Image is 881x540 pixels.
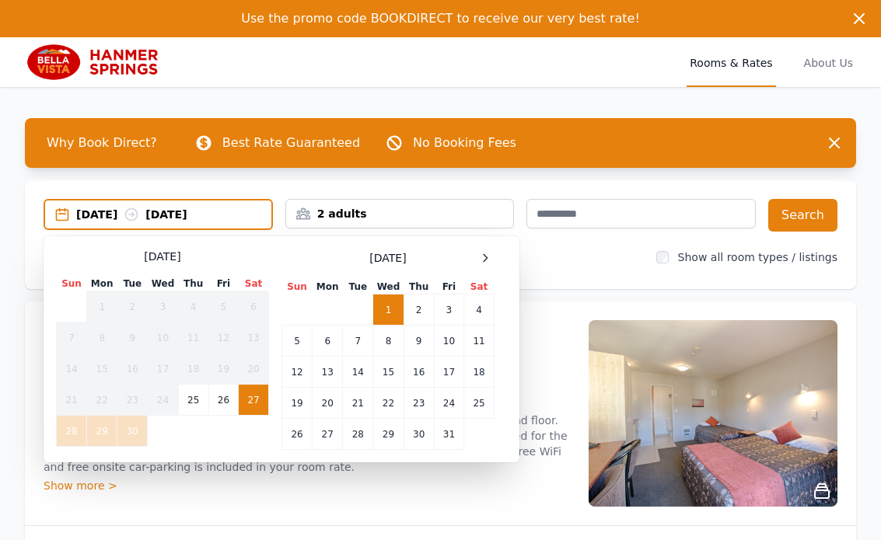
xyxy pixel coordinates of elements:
img: Bella Vista Hanmer Springs [25,44,175,81]
div: [DATE] [DATE] [76,207,271,222]
td: 30 [404,419,434,450]
td: 8 [373,326,404,357]
td: 29 [373,419,404,450]
td: 3 [434,294,463,326]
td: 8 [87,322,117,354]
td: 3 [148,291,178,322]
th: Wed [373,280,404,294]
td: 31 [434,419,463,450]
td: 1 [373,294,404,326]
span: Use the promo code BOOKDIRECT to receive our very best rate! [241,11,640,26]
td: 27 [313,419,343,450]
td: 9 [117,322,148,354]
td: 22 [87,385,117,416]
td: 14 [57,354,87,385]
th: Wed [148,277,178,291]
td: 13 [239,322,269,354]
p: Best Rate Guaranteed [222,134,360,152]
td: 17 [434,357,463,388]
td: 17 [148,354,178,385]
td: 25 [464,388,495,419]
td: 22 [373,388,404,419]
th: Tue [343,280,373,294]
td: 21 [343,388,373,419]
th: Sun [282,280,313,294]
td: 6 [239,291,269,322]
td: 21 [57,385,87,416]
td: 5 [282,326,313,357]
span: Why Book Direct? [34,127,170,159]
td: 6 [313,326,343,357]
td: 28 [343,419,373,450]
th: Sat [464,280,495,294]
td: 18 [464,357,495,388]
a: About Us [801,37,856,87]
td: 26 [208,385,238,416]
td: 20 [239,354,269,385]
td: 1 [87,291,117,322]
td: 16 [117,354,148,385]
span: [DATE] [144,249,180,264]
td: 25 [178,385,208,416]
td: 11 [464,326,495,357]
td: 20 [313,388,343,419]
td: 12 [282,357,313,388]
td: 15 [87,354,117,385]
td: 19 [282,388,313,419]
td: 28 [57,416,87,447]
th: Thu [404,280,434,294]
div: Show more > [44,478,570,493]
th: Fri [434,280,463,294]
td: 14 [343,357,373,388]
div: 2 adults [286,206,514,221]
td: 5 [208,291,238,322]
td: 10 [148,322,178,354]
td: 26 [282,419,313,450]
td: 24 [148,385,178,416]
td: 4 [464,294,495,326]
th: Mon [313,280,343,294]
td: 9 [404,326,434,357]
th: Sun [57,277,87,291]
span: [DATE] [369,250,406,266]
td: 15 [373,357,404,388]
td: 2 [117,291,148,322]
th: Thu [178,277,208,291]
td: 13 [313,357,343,388]
th: Sat [239,277,269,291]
td: 30 [117,416,148,447]
td: 7 [57,322,87,354]
th: Mon [87,277,117,291]
th: Tue [117,277,148,291]
button: Search [768,199,837,232]
td: 10 [434,326,463,357]
p: No Booking Fees [413,134,516,152]
td: 19 [208,354,238,385]
td: 23 [117,385,148,416]
td: 11 [178,322,208,354]
td: 29 [87,416,117,447]
label: Show all room types / listings [678,251,837,263]
td: 18 [178,354,208,385]
td: 2 [404,294,434,326]
td: 12 [208,322,238,354]
td: 23 [404,388,434,419]
td: 4 [178,291,208,322]
td: 16 [404,357,434,388]
td: 7 [343,326,373,357]
a: Rooms & Rates [687,37,775,87]
td: 24 [434,388,463,419]
th: Fri [208,277,238,291]
td: 27 [239,385,269,416]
